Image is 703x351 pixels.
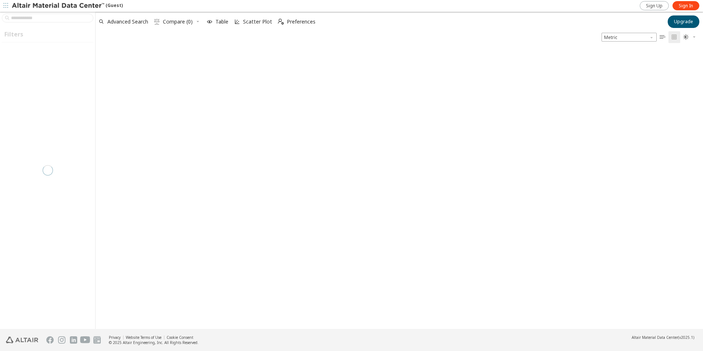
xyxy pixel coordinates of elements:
i:  [683,34,689,40]
span: Sign In [679,3,693,9]
div: (Guest) [12,2,123,10]
div: Unit System [602,33,657,42]
span: Compare (0) [163,19,193,24]
a: Privacy [109,335,121,340]
button: Tile View [668,31,680,43]
i:  [154,19,160,25]
i:  [660,34,665,40]
div: (v2025.1) [632,335,694,340]
span: Scatter Plot [243,19,272,24]
div: © 2025 Altair Engineering, Inc. All Rights Reserved. [109,340,199,345]
i:  [671,34,677,40]
img: Altair Material Data Center [12,2,106,10]
button: Upgrade [668,15,699,28]
a: Sign Up [640,1,669,10]
a: Website Terms of Use [126,335,161,340]
i:  [278,19,284,25]
span: Table [215,19,228,24]
span: Advanced Search [107,19,148,24]
button: Theme [680,31,699,43]
span: Sign Up [646,3,663,9]
span: Upgrade [674,19,693,25]
img: Altair Engineering [6,337,38,343]
a: Sign In [672,1,699,10]
a: Cookie Consent [167,335,193,340]
button: Table View [657,31,668,43]
span: Metric [602,33,657,42]
span: Preferences [287,19,315,24]
span: Altair Material Data Center [632,335,678,340]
